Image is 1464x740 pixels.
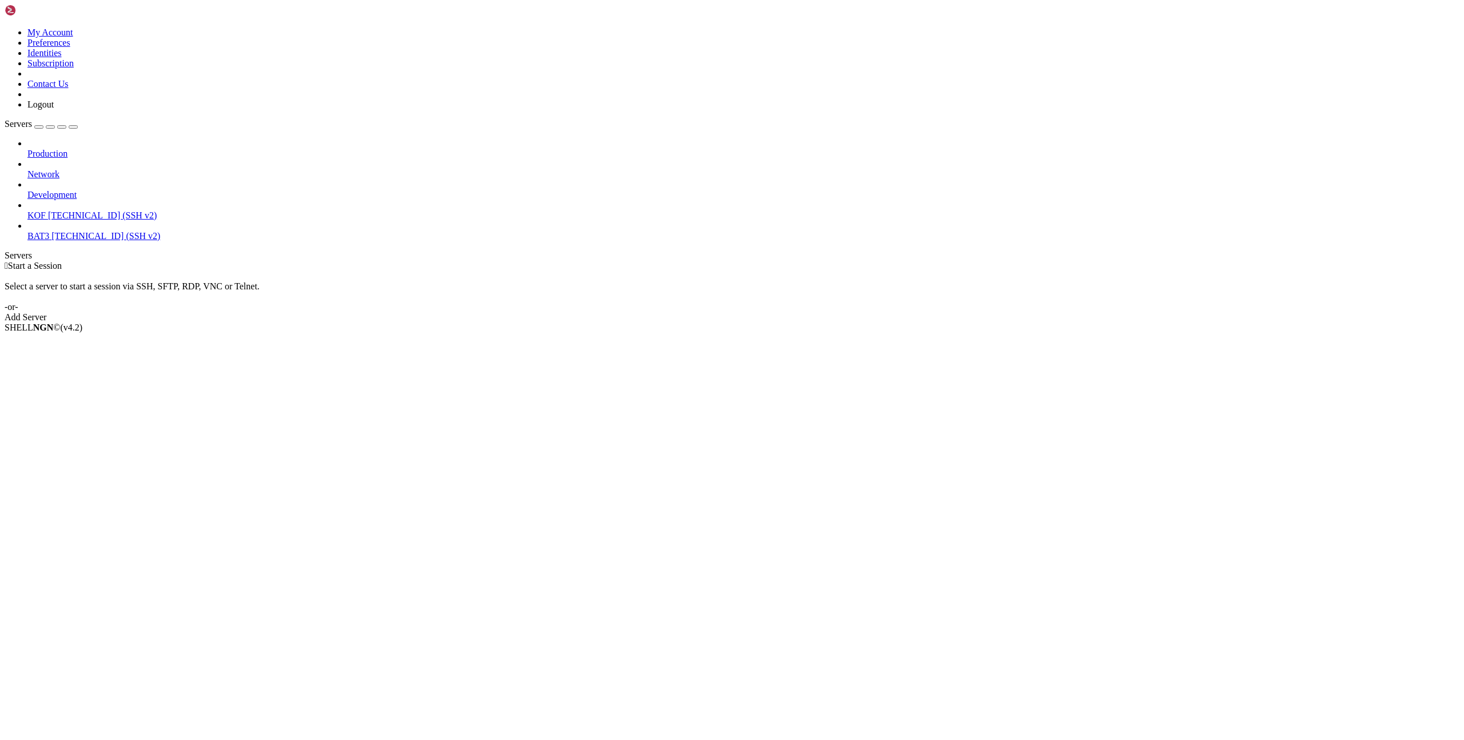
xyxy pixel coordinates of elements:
[27,190,77,200] span: Development
[5,271,1459,312] div: Select a server to start a session via SSH, SFTP, RDP, VNC or Telnet. -or-
[27,159,1459,180] li: Network
[33,323,54,332] b: NGN
[27,210,46,220] span: KOF
[5,5,70,16] img: Shellngn
[27,149,1459,159] a: Production
[27,149,67,158] span: Production
[51,231,160,241] span: [TECHNICAL_ID] (SSH v2)
[48,210,157,220] span: [TECHNICAL_ID] (SSH v2)
[8,261,62,270] span: Start a Session
[27,221,1459,241] li: BAT3 [TECHNICAL_ID] (SSH v2)
[27,231,49,241] span: BAT3
[27,169,1459,180] a: Network
[27,27,73,37] a: My Account
[5,312,1459,323] div: Add Server
[27,48,62,58] a: Identities
[27,231,1459,241] a: BAT3 [TECHNICAL_ID] (SSH v2)
[5,261,8,270] span: 
[5,323,82,332] span: SHELL ©
[27,58,74,68] a: Subscription
[27,138,1459,159] li: Production
[27,210,1459,221] a: KOF [TECHNICAL_ID] (SSH v2)
[5,119,32,129] span: Servers
[27,100,54,109] a: Logout
[61,323,83,332] span: 4.2.0
[27,169,59,179] span: Network
[27,79,69,89] a: Contact Us
[5,250,1459,261] div: Servers
[27,180,1459,200] li: Development
[5,119,78,129] a: Servers
[27,190,1459,200] a: Development
[27,200,1459,221] li: KOF [TECHNICAL_ID] (SSH v2)
[27,38,70,47] a: Preferences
